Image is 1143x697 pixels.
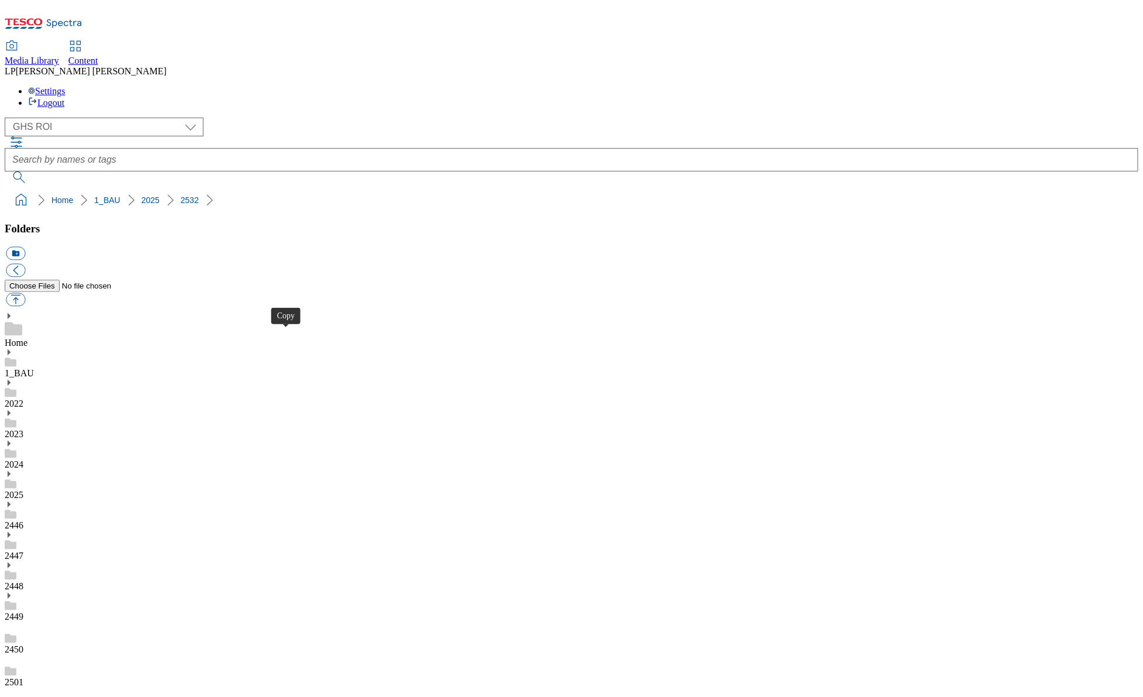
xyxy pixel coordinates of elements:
[5,148,1138,171] input: Search by names or tags
[5,581,23,591] a: 2448
[181,195,199,205] a: 2532
[28,98,64,108] a: Logout
[5,399,23,408] a: 2022
[12,191,30,210] a: home
[5,490,23,500] a: 2025
[68,56,98,66] span: Content
[5,459,23,469] a: 2024
[5,612,23,622] a: 2449
[68,42,98,66] a: Content
[5,429,23,439] a: 2023
[28,86,65,96] a: Settings
[5,644,23,654] a: 2450
[94,195,120,205] a: 1_BAU
[141,195,160,205] a: 2025
[51,195,73,205] a: Home
[5,551,23,561] a: 2447
[5,56,59,66] span: Media Library
[5,520,23,530] a: 2446
[5,338,27,348] a: Home
[16,66,167,76] span: [PERSON_NAME] [PERSON_NAME]
[5,368,34,378] a: 1_BAU
[5,677,23,687] a: 2501
[5,222,1138,235] h3: Folders
[5,42,59,66] a: Media Library
[5,66,16,76] span: LP
[5,189,1138,211] nav: breadcrumb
